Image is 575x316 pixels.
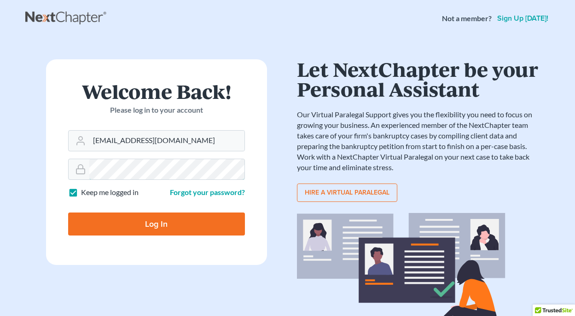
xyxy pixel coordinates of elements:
[170,188,245,196] a: Forgot your password?
[297,184,397,202] a: Hire a virtual paralegal
[68,105,245,115] p: Please log in to your account
[68,81,245,101] h1: Welcome Back!
[81,187,139,198] label: Keep me logged in
[297,109,541,172] p: Our Virtual Paralegal Support gives you the flexibility you need to focus on growing your busines...
[297,59,541,98] h1: Let NextChapter be your Personal Assistant
[495,15,550,22] a: Sign up [DATE]!
[442,13,492,24] strong: Not a member?
[89,131,244,151] input: Email Address
[68,213,245,236] input: Log In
